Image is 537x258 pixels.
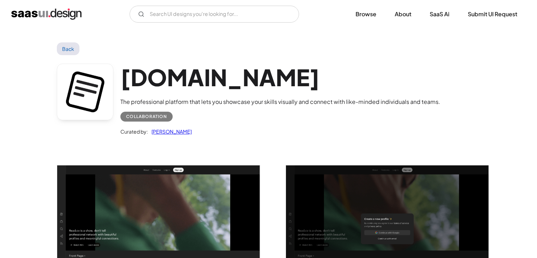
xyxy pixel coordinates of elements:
[126,112,167,121] div: Collaboration
[130,6,299,23] form: Email Form
[347,6,385,22] a: Browse
[120,98,440,106] div: The professional platform that lets you showcase your skills visually and connect with like-minde...
[120,64,440,91] h1: [DOMAIN_NAME]
[57,42,80,55] a: Back
[11,8,82,20] a: home
[148,127,192,136] a: [PERSON_NAME]
[386,6,420,22] a: About
[421,6,458,22] a: SaaS Ai
[120,127,148,136] div: Curated by:
[130,6,299,23] input: Search UI designs you're looking for...
[459,6,526,22] a: Submit UI Request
